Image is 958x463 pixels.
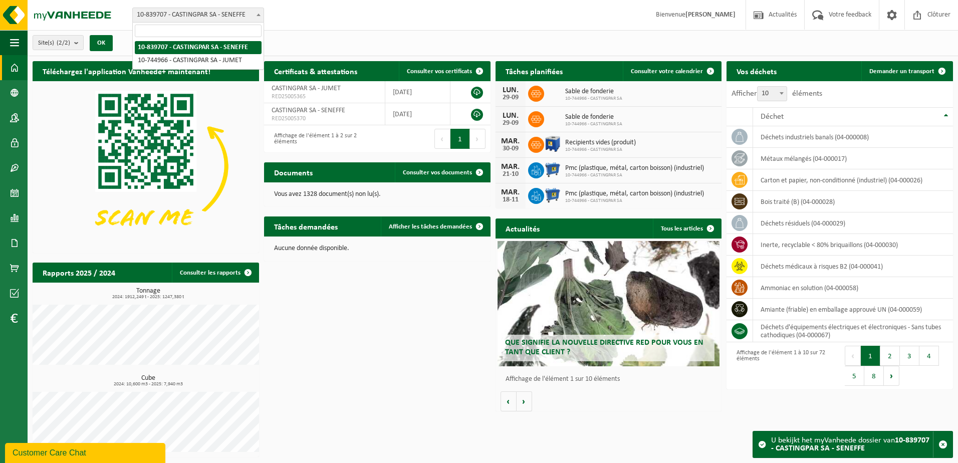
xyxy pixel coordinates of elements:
[753,212,953,234] td: déchets résiduels (04-000029)
[90,35,113,51] button: OK
[274,191,481,198] p: Vous avez 1328 document(s) non lu(s).
[132,8,264,23] span: 10-839707 - CASTINGPAR SA - SENEFFE
[565,147,636,153] span: 10-744966 - CASTINGPAR SA
[501,163,521,171] div: MAR.
[501,86,521,94] div: LUN.
[753,148,953,169] td: métaux mélangés (04-000017)
[544,135,561,152] img: PB-IC-1000-HPE-00-08
[565,198,704,204] span: 10-744966 - CASTINGPAR SA
[861,61,952,81] a: Demander un transport
[753,234,953,256] td: inerte, recyclable < 80% briquaillons (04-000030)
[758,87,787,101] span: 10
[172,263,258,283] a: Consulter les rapports
[732,90,822,98] label: Afficher éléments
[133,8,264,22] span: 10-839707 - CASTINGPAR SA - SENEFFE
[505,339,703,356] span: Que signifie la nouvelle directive RED pour vous en tant que client ?
[565,172,704,178] span: 10-744966 - CASTINGPAR SA
[395,162,490,182] a: Consulter vos documents
[498,241,720,366] a: Que signifie la nouvelle directive RED pour vous en tant que client ?
[861,346,880,366] button: 1
[565,190,704,198] span: Pmc (plastique, métal, carton boisson) (industriel)
[501,120,521,127] div: 29-09
[38,36,70,51] span: Site(s)
[38,288,259,300] h3: Tonnage
[761,113,784,121] span: Déchet
[845,346,861,366] button: Previous
[565,164,704,172] span: Pmc (plastique, métal, carton boisson) (industriel)
[631,68,703,75] span: Consulter votre calendrier
[501,188,521,196] div: MAR.
[57,40,70,46] count: (2/2)
[272,93,378,101] span: RED25005365
[501,196,521,203] div: 18-11
[623,61,721,81] a: Consulter votre calendrier
[685,11,736,19] strong: [PERSON_NAME]
[272,85,341,92] span: CASTINGPAR SA - JUMET
[869,68,934,75] span: Demander un transport
[135,54,262,67] li: 10-744966 - CASTINGPAR SA - JUMET
[470,129,486,149] button: Next
[496,61,573,81] h2: Tâches planifiées
[880,346,900,366] button: 2
[753,169,953,191] td: carton et papier, non-conditionné (industriel) (04-000026)
[407,68,472,75] span: Consulter vos certificats
[389,223,472,230] span: Afficher les tâches demandées
[403,169,472,176] span: Consulter vos documents
[845,366,864,386] button: 5
[272,115,378,123] span: RED25005370
[565,88,622,96] span: Sable de fonderie
[506,376,717,383] p: Affichage de l'élément 1 sur 10 éléments
[33,35,84,50] button: Site(s)(2/2)
[753,320,953,342] td: déchets d'équipements électriques et électroniques - Sans tubes cathodiques (04-000067)
[434,129,450,149] button: Previous
[264,216,348,236] h2: Tâches demandées
[753,299,953,320] td: amiante (friable) en emballage approuvé UN (04-000059)
[864,366,884,386] button: 8
[565,121,622,127] span: 10-744966 - CASTINGPAR SA
[919,346,939,366] button: 4
[771,431,933,457] div: U bekijkt het myVanheede dossier van
[544,161,561,178] img: WB-0660-HPE-BE-01
[264,61,367,81] h2: Certificats & attestations
[900,346,919,366] button: 3
[732,345,835,387] div: Affichage de l'élément 1 à 10 sur 72 éléments
[496,218,550,238] h2: Actualités
[501,94,521,101] div: 29-09
[272,107,345,114] span: CASTINGPAR SA - SENEFFE
[399,61,490,81] a: Consulter vos certificats
[653,218,721,239] a: Tous les articles
[264,162,323,182] h2: Documents
[753,191,953,212] td: bois traité (B) (04-000028)
[753,256,953,277] td: déchets médicaux à risques B2 (04-000041)
[33,61,220,81] h2: Téléchargez l'application Vanheede+ maintenant!
[5,441,167,463] iframe: chat widget
[544,186,561,203] img: WB-0660-HPE-BE-01
[33,81,259,251] img: Download de VHEPlus App
[38,295,259,300] span: 2024: 1912,249 t - 2025: 1247,380 t
[450,129,470,149] button: 1
[517,391,532,411] button: Volgende
[771,436,929,452] strong: 10-839707 - CASTINGPAR SA - SENEFFE
[38,382,259,387] span: 2024: 10,600 m3 - 2025: 7,940 m3
[269,128,372,150] div: Affichage de l'élément 1 à 2 sur 2 éléments
[501,137,521,145] div: MAR.
[501,145,521,152] div: 30-09
[38,375,259,387] h3: Cube
[884,366,899,386] button: Next
[501,112,521,120] div: LUN.
[501,171,521,178] div: 21-10
[565,139,636,147] span: Recipients vides (produit)
[381,216,490,237] a: Afficher les tâches demandées
[135,41,262,54] li: 10-839707 - CASTINGPAR SA - SENEFFE
[385,103,450,125] td: [DATE]
[274,245,481,252] p: Aucune donnée disponible.
[757,86,787,101] span: 10
[565,113,622,121] span: Sable de fonderie
[385,81,450,103] td: [DATE]
[753,277,953,299] td: Ammoniac en solution (04-000058)
[501,391,517,411] button: Vorige
[753,126,953,148] td: déchets industriels banals (04-000008)
[565,96,622,102] span: 10-744966 - CASTINGPAR SA
[727,61,787,81] h2: Vos déchets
